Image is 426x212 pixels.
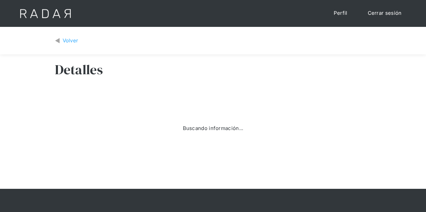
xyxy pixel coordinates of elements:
a: Cerrar sesión [361,7,408,20]
div: Volver [63,37,78,45]
div: Buscando información... [183,125,243,132]
a: Perfil [327,7,354,20]
a: Volver [55,37,78,45]
h3: Detalles [55,61,103,78]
